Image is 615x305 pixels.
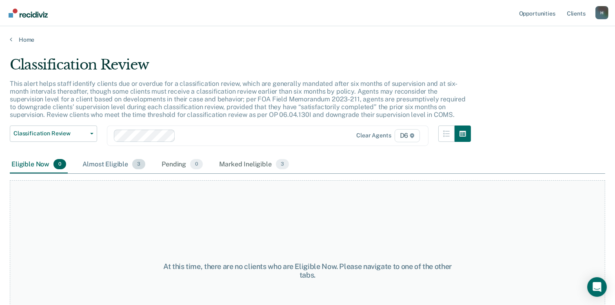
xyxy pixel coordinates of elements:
span: Classification Review [13,130,87,137]
div: Open Intercom Messenger [587,277,607,297]
div: Clear agents [356,132,391,139]
span: 3 [132,159,145,170]
a: Home [10,36,605,43]
img: Recidiviz [9,9,48,18]
span: 3 [276,159,289,170]
button: Profile dropdown button [595,6,608,19]
div: At this time, there are no clients who are Eligible Now. Please navigate to one of the other tabs. [159,262,456,280]
span: 0 [53,159,66,170]
div: Pending0 [160,156,204,174]
span: D6 [395,129,420,142]
div: Almost Eligible3 [81,156,147,174]
div: Eligible Now0 [10,156,68,174]
button: Classification Review [10,126,97,142]
p: This alert helps staff identify clients due or overdue for a classification review, which are gen... [10,80,466,119]
span: 0 [190,159,203,170]
div: Marked Ineligible3 [218,156,291,174]
div: H [595,6,608,19]
div: Classification Review [10,56,471,80]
